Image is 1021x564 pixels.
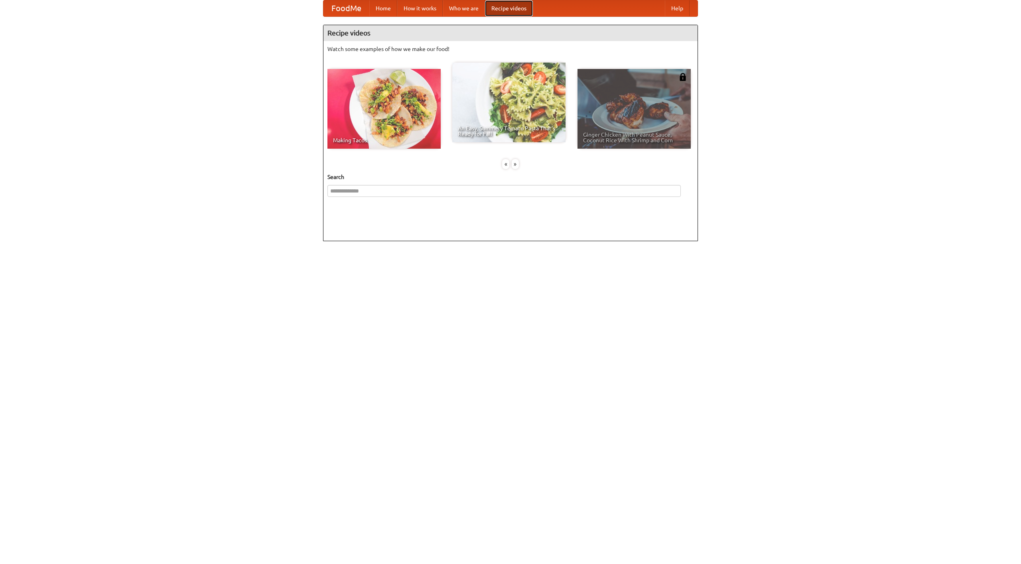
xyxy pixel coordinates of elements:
a: Who we are [443,0,485,16]
img: 483408.png [679,73,687,81]
a: How it works [397,0,443,16]
a: Help [665,0,690,16]
div: » [512,159,519,169]
p: Watch some examples of how we make our food! [327,45,694,53]
span: An Easy, Summery Tomato Pasta That's Ready for Fall [458,126,560,137]
a: An Easy, Summery Tomato Pasta That's Ready for Fall [452,63,566,142]
a: Home [369,0,397,16]
h5: Search [327,173,694,181]
a: Making Tacos [327,69,441,149]
span: Making Tacos [333,138,435,143]
h4: Recipe videos [323,25,698,41]
div: « [502,159,509,169]
a: Recipe videos [485,0,533,16]
a: FoodMe [323,0,369,16]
